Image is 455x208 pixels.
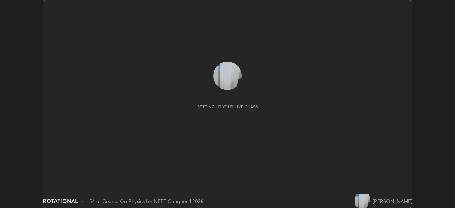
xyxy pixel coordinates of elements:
div: Setting up your live class [197,104,258,110]
div: [PERSON_NAME] [373,197,412,205]
img: d21b9cef1397427589dad431d01d2c4e.jpg [355,194,370,208]
div: ROTATIONAL [43,197,78,205]
img: d21b9cef1397427589dad431d01d2c4e.jpg [213,62,242,90]
div: • [81,197,84,205]
div: L54 of Course On Physics for NEET Conquer 1 2026 [86,197,203,205]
